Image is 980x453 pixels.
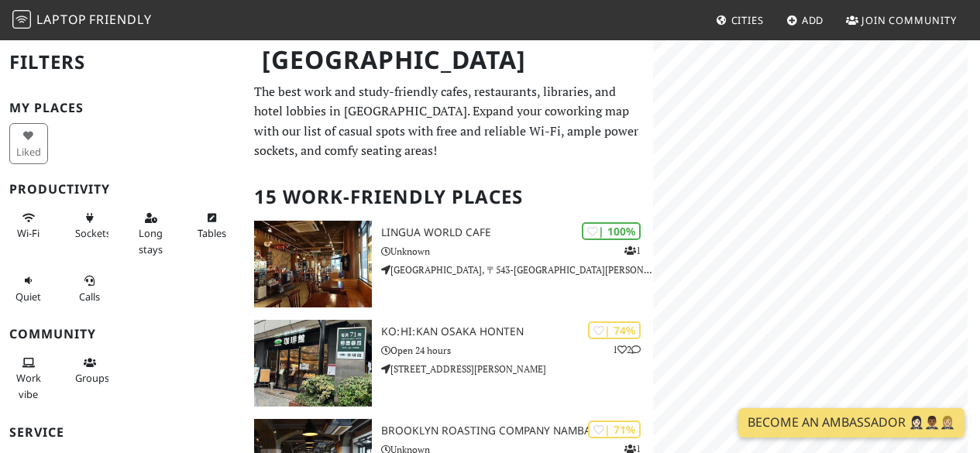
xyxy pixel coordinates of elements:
[17,226,40,240] span: Stable Wi-Fi
[75,226,111,240] span: Power sockets
[89,11,151,28] span: Friendly
[12,10,31,29] img: LaptopFriendly
[381,424,653,438] h3: Brooklyn Roasting Company Namba
[139,226,163,256] span: Long stays
[16,371,41,400] span: People working
[193,205,232,246] button: Tables
[588,321,641,339] div: | 74%
[70,268,109,309] button: Calls
[840,6,963,34] a: Join Community
[381,244,653,259] p: Unknown
[75,371,109,385] span: Group tables
[624,243,641,258] p: 1
[245,320,653,407] a: KOːHIːKAN Osaka Honten | 74% 12 KOːHIːKAN Osaka Honten Open 24 hours [STREET_ADDRESS][PERSON_NAME]
[9,101,236,115] h3: My Places
[249,39,650,81] h1: [GEOGRAPHIC_DATA]
[198,226,226,240] span: Work-friendly tables
[9,182,236,197] h3: Productivity
[582,222,641,240] div: | 100%
[9,425,236,440] h3: Service
[381,263,653,277] p: [GEOGRAPHIC_DATA], 〒543-[GEOGRAPHIC_DATA][PERSON_NAME], [GEOGRAPHIC_DATA]
[738,408,965,438] a: Become an Ambassador 🤵🏻‍♀️🤵🏾‍♂️🤵🏼‍♀️
[15,290,41,304] span: Quiet
[9,268,48,309] button: Quiet
[381,226,653,239] h3: Lingua World Cafe
[254,320,372,407] img: KOːHIːKAN Osaka Honten
[9,350,48,407] button: Work vibe
[254,82,644,161] p: The best work and study-friendly cafes, restaurants, libraries, and hotel lobbies in [GEOGRAPHIC_...
[731,13,764,27] span: Cities
[254,173,644,221] h2: 15 Work-Friendly Places
[588,420,641,438] div: | 71%
[9,327,236,341] h3: Community
[9,205,48,246] button: Wi-Fi
[79,290,100,304] span: Video/audio calls
[381,325,653,338] h3: KOːHIːKAN Osaka Honten
[9,39,236,86] h2: Filters
[12,7,152,34] a: LaptopFriendly LaptopFriendly
[254,221,372,307] img: Lingua World Cafe
[861,13,957,27] span: Join Community
[381,362,653,376] p: [STREET_ADDRESS][PERSON_NAME]
[36,11,87,28] span: Laptop
[70,350,109,391] button: Groups
[245,221,653,307] a: Lingua World Cafe | 100% 1 Lingua World Cafe Unknown [GEOGRAPHIC_DATA], 〒543-[GEOGRAPHIC_DATA][PE...
[381,343,653,358] p: Open 24 hours
[132,205,170,262] button: Long stays
[613,342,641,357] p: 1 2
[780,6,830,34] a: Add
[710,6,770,34] a: Cities
[802,13,824,27] span: Add
[70,205,109,246] button: Sockets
